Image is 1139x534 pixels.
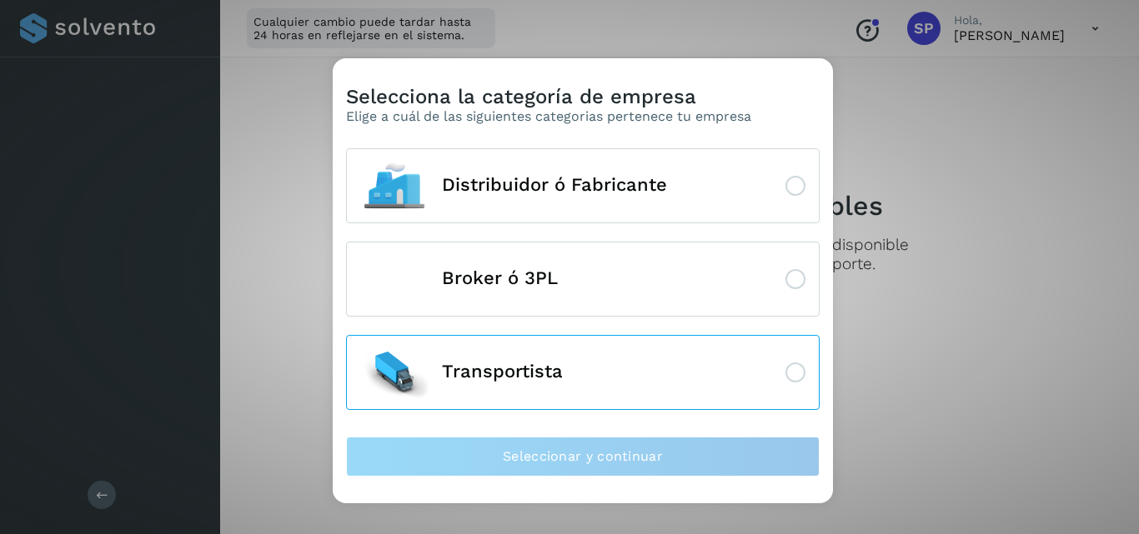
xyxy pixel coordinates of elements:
span: Distribuidor ó Fabricante [442,175,667,195]
button: Seleccionar y continuar [346,437,820,477]
button: Broker ó 3PL [346,242,820,317]
span: Transportista [442,362,563,382]
h3: Selecciona la categoría de empresa [346,85,751,109]
button: Transportista [346,335,820,410]
span: Seleccionar y continuar [503,447,663,466]
span: Broker ó 3PL [442,268,558,288]
p: Elige a cuál de las siguientes categorias pertenece tu empresa [346,108,751,124]
button: Distribuidor ó Fabricante [346,148,820,223]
